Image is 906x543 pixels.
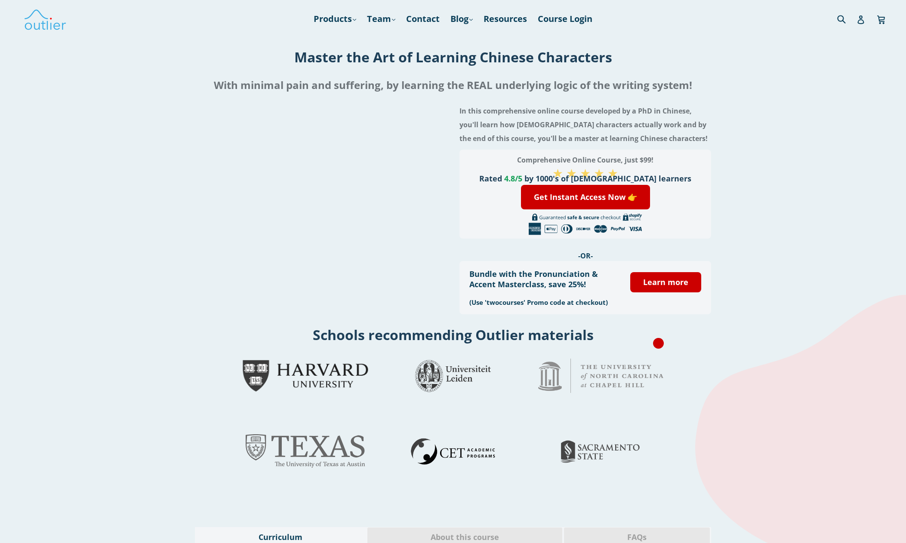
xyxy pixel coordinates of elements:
iframe: Embedded Youtube Video [195,100,447,241]
span: 4.8/5 [504,173,522,184]
span: Rated [479,173,502,184]
span: About this course [374,532,556,543]
a: Contact [402,11,444,27]
h3: Comprehensive Online Course, just $99! [469,153,701,167]
a: Resources [479,11,531,27]
span: by 1000's of [DEMOGRAPHIC_DATA] learners [524,173,691,184]
span: -OR- [578,251,593,261]
a: Blog [446,11,477,27]
h3: (Use 'twocourses' Promo code at checkout) [469,298,617,307]
a: Learn more [630,272,701,292]
input: Search [835,10,859,28]
h4: In this comprehensive online course developed by a PhD in Chinese, you'll learn how [DEMOGRAPHIC_... [459,104,711,145]
span: Curriculum [202,532,359,543]
span: FAQs [570,532,703,543]
img: Outlier Linguistics [24,6,67,31]
a: Get Instant Access Now 👉 [521,185,650,209]
a: Team [363,11,400,27]
a: Course Login [533,11,597,27]
a: Products [309,11,361,27]
span: ★ ★ ★ ★ ★ [552,165,618,181]
h3: Bundle with the Pronunciation & Accent Masterclass, save 25%! [469,269,617,289]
